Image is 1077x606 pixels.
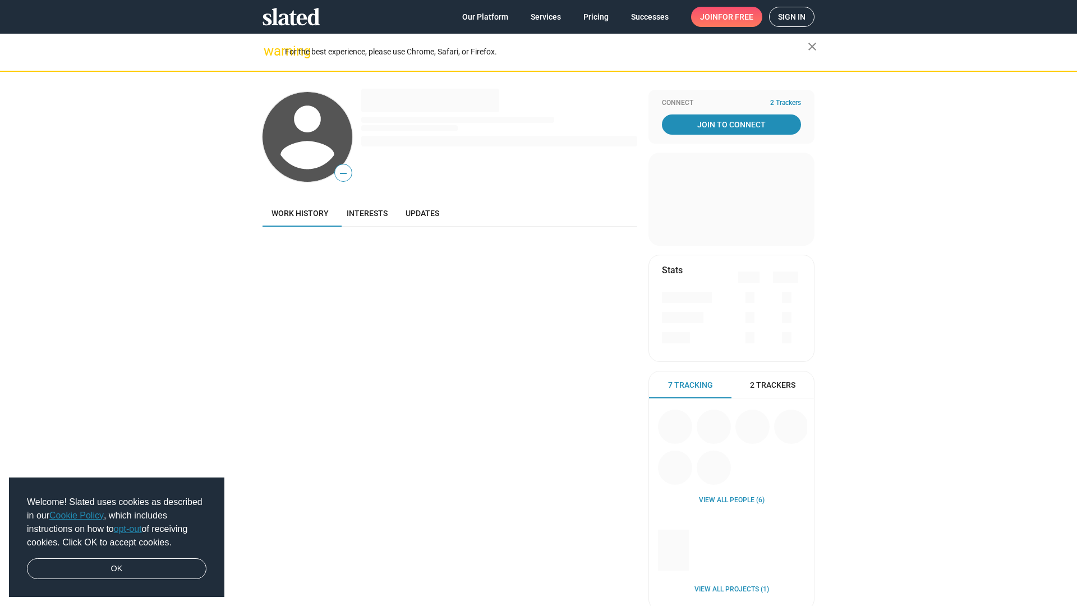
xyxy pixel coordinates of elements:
span: 7 Tracking [668,380,713,391]
div: cookieconsent [9,478,224,598]
a: Sign in [769,7,814,27]
div: Connect [662,99,801,108]
a: Updates [397,200,448,227]
a: opt-out [114,524,142,534]
span: for free [718,7,753,27]
a: Interests [338,200,397,227]
span: Join To Connect [664,114,799,135]
mat-card-title: Stats [662,264,683,276]
a: Work history [263,200,338,227]
span: Interests [347,209,388,218]
span: Join [700,7,753,27]
span: Services [531,7,561,27]
a: Joinfor free [691,7,762,27]
span: Pricing [583,7,609,27]
span: Sign in [778,7,806,26]
span: 2 Trackers [750,380,795,391]
span: Successes [631,7,669,27]
a: View all People (6) [699,496,765,505]
span: — [335,166,352,181]
div: For the best experience, please use Chrome, Safari, or Firefox. [285,44,808,59]
span: Updates [406,209,439,218]
mat-icon: close [806,40,819,53]
span: Our Platform [462,7,508,27]
a: dismiss cookie message [27,558,206,580]
a: View all Projects (1) [694,585,769,594]
a: Services [522,7,570,27]
a: Pricing [574,7,618,27]
span: 2 Trackers [770,99,801,108]
span: Welcome! Slated uses cookies as described in our , which includes instructions on how to of recei... [27,495,206,549]
a: Cookie Policy [49,511,104,520]
mat-icon: warning [264,44,277,58]
a: Successes [622,7,678,27]
a: Our Platform [453,7,517,27]
span: Work history [271,209,329,218]
a: Join To Connect [662,114,801,135]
